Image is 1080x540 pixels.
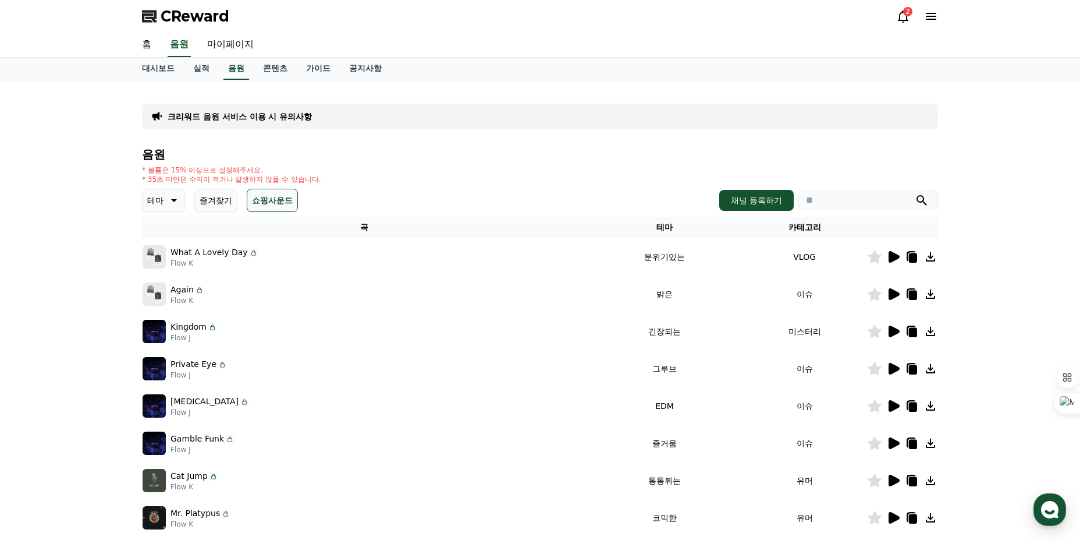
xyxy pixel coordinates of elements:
td: 이슈 [742,387,867,425]
p: Cat Jump [170,470,208,482]
th: 카테고리 [742,217,867,238]
p: Flow K [170,520,230,529]
a: 실적 [184,58,219,80]
td: 유머 [742,499,867,537]
p: Flow J [170,408,249,417]
p: Kingdom [170,321,207,333]
a: 콘텐츠 [254,58,297,80]
td: 코믹한 [587,499,742,537]
span: 대화 [106,387,120,397]
img: music [143,394,166,418]
td: 분위기있는 [587,238,742,276]
a: 홈 [3,369,77,398]
span: 홈 [37,387,44,396]
p: Mr. Platypus [170,507,220,520]
p: What A Lovely Day [170,246,248,259]
p: Gamble Funk [170,433,224,445]
p: Flow J [170,333,217,343]
img: music [143,506,166,530]
p: Flow J [170,445,235,454]
a: CReward [142,7,229,26]
button: 채널 등록하기 [719,190,794,211]
p: 테마 [147,192,164,209]
a: 설정 [150,369,223,398]
p: * 35초 미만은 수익이 적거나 발생하지 않을 수 있습니다. [142,175,321,184]
img: music [143,469,166,492]
td: EDM [587,387,742,425]
button: 테마 [142,189,185,212]
p: Private Eye [170,358,216,370]
a: 대시보드 [133,58,184,80]
a: 가이드 [297,58,340,80]
td: 긴장되는 [587,313,742,350]
p: [MEDICAL_DATA] [170,396,239,408]
button: 즐겨찾기 [194,189,237,212]
img: music [143,432,166,455]
img: music [143,320,166,343]
td: 그루브 [587,350,742,387]
td: 이슈 [742,276,867,313]
a: 마이페이지 [198,33,263,57]
a: 홈 [133,33,161,57]
span: 설정 [180,387,194,396]
td: 미스터리 [742,313,867,350]
p: * 볼륨은 15% 이상으로 설정해주세요. [142,165,321,175]
a: 크리워드 음원 서비스 이용 시 유의사항 [168,111,312,122]
a: 음원 [168,33,191,57]
p: Flow K [170,259,258,268]
img: music [143,245,166,269]
td: 통통튀는 [587,462,742,499]
p: Flow J [170,370,227,380]
p: Flow K [170,482,218,492]
td: 이슈 [742,425,867,462]
a: 공지사항 [340,58,391,80]
td: 유머 [742,462,867,499]
span: CReward [161,7,229,26]
p: Flow K [170,296,204,305]
h4: 음원 [142,148,938,161]
td: 이슈 [742,350,867,387]
a: 대화 [77,369,150,398]
td: VLOG [742,238,867,276]
td: 밝은 [587,276,742,313]
div: 2 [903,7,912,16]
td: 즐거움 [587,425,742,462]
a: 음원 [223,58,249,80]
th: 테마 [587,217,742,238]
th: 곡 [142,217,587,238]
a: 2 [896,9,910,23]
img: music [143,357,166,380]
button: 쇼핑사운드 [247,189,298,212]
p: Again [170,284,194,296]
img: music [143,283,166,306]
